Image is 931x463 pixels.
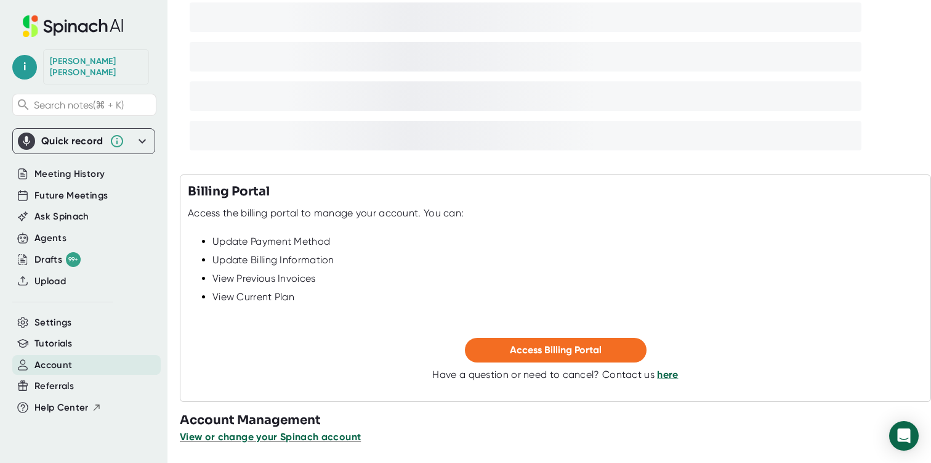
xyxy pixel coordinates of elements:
[34,231,66,245] button: Agents
[889,421,919,451] div: Open Intercom Messenger
[41,135,103,147] div: Quick record
[432,369,678,381] div: Have a question or need to cancel? Contact us
[34,401,102,415] button: Help Center
[180,430,361,445] button: View or change your Spinach account
[212,254,923,266] div: Update Billing Information
[34,252,81,267] div: Drafts
[465,338,647,363] button: Access Billing Portal
[34,337,72,351] button: Tutorials
[34,167,105,181] button: Meeting History
[50,56,142,78] div: Ivan Tadic
[34,358,72,372] button: Account
[34,99,124,111] span: Search notes (⌘ + K)
[18,129,150,154] div: Quick record
[180,431,361,443] span: View or change your Spinach account
[510,344,602,356] span: Access Billing Portal
[34,252,81,267] button: Drafts 99+
[12,55,37,80] span: i
[188,182,270,201] h3: Billing Portal
[657,369,678,380] a: here
[34,210,89,224] button: Ask Spinach
[34,189,108,203] button: Future Meetings
[34,379,74,393] button: Referrals
[180,411,931,430] h3: Account Management
[34,316,72,330] button: Settings
[212,272,923,285] div: View Previous Invoices
[34,401,89,415] span: Help Center
[34,274,66,289] button: Upload
[212,236,923,248] div: Update Payment Method
[212,291,923,303] div: View Current Plan
[188,207,464,219] div: Access the billing portal to manage your account. You can:
[66,252,81,267] div: 99+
